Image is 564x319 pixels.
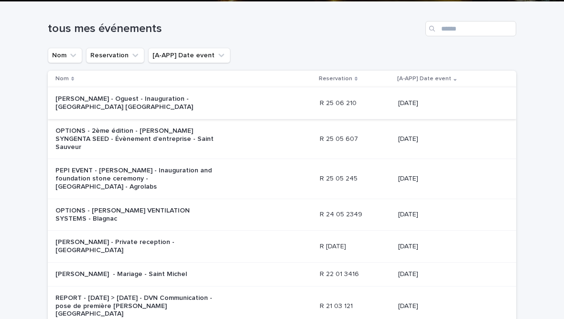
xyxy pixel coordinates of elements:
[398,243,501,251] p: [DATE]
[48,231,516,263] tr: [PERSON_NAME] - Private reception - [GEOGRAPHIC_DATA]R [DATE]R [DATE] [DATE]
[55,74,69,84] p: Nom
[48,199,516,231] tr: OPTIONS - [PERSON_NAME] VENTILATION SYSTEMS - BlagnacR 24 05 2349R 24 05 2349 [DATE]
[320,300,355,310] p: R 21 03 121
[398,270,501,278] p: [DATE]
[48,159,516,199] tr: PEPI EVENT - [PERSON_NAME] - Inauguration and foundation stone ceremony - [GEOGRAPHIC_DATA] - Agr...
[398,135,501,143] p: [DATE]
[398,302,501,310] p: [DATE]
[425,21,516,36] input: Search
[55,294,215,318] p: REPORT - [DATE] > [DATE] - DVN Communication - pose de première [PERSON_NAME][GEOGRAPHIC_DATA]
[86,48,144,63] button: Reservation
[320,241,348,251] p: R [DATE]
[398,99,501,107] p: [DATE]
[320,173,359,183] p: R 25 05 245
[319,74,352,84] p: Reservation
[55,95,215,111] p: [PERSON_NAME] - Oguest - Inauguration - [GEOGRAPHIC_DATA] [GEOGRAPHIC_DATA]
[48,119,516,159] tr: OPTIONS - 2ème édition - [PERSON_NAME] SYNGENTA SEED - Évènement d’entreprise - Saint SauveurR 25...
[320,97,358,107] p: R 25 06 210
[398,175,501,183] p: [DATE]
[320,209,364,219] p: R 24 05 2349
[48,87,516,119] tr: [PERSON_NAME] - Oguest - Inauguration - [GEOGRAPHIC_DATA] [GEOGRAPHIC_DATA]R 25 06 210R 25 06 210...
[55,207,215,223] p: OPTIONS - [PERSON_NAME] VENTILATION SYSTEMS - Blagnac
[48,22,422,36] h1: tous mes événements
[398,211,501,219] p: [DATE]
[48,48,82,63] button: Nom
[148,48,230,63] button: [A-APP] Date event
[48,262,516,286] tr: [PERSON_NAME] - Mariage - Saint MichelR 22 01 3416R 22 01 3416 [DATE]
[55,238,215,255] p: [PERSON_NAME] - Private reception - [GEOGRAPHIC_DATA]
[55,270,215,278] p: [PERSON_NAME] - Mariage - Saint Michel
[320,268,361,278] p: R 22 01 3416
[397,74,451,84] p: [A-APP] Date event
[55,167,215,191] p: PEPI EVENT - [PERSON_NAME] - Inauguration and foundation stone ceremony - [GEOGRAPHIC_DATA] - Agr...
[55,127,215,151] p: OPTIONS - 2ème édition - [PERSON_NAME] SYNGENTA SEED - Évènement d’entreprise - Saint Sauveur
[320,133,360,143] p: R 25 05 607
